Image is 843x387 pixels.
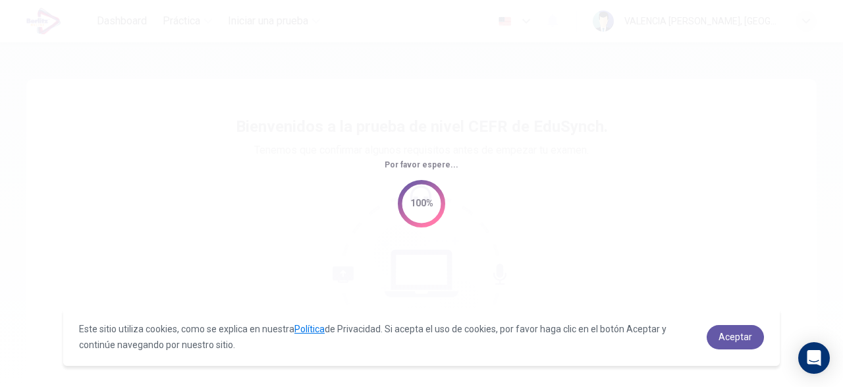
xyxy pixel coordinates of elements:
a: Política [294,324,325,334]
span: Aceptar [719,332,752,342]
span: Por favor espere... [385,160,458,169]
div: cookieconsent [63,308,780,366]
a: dismiss cookie message [707,325,764,349]
div: 100% [410,196,433,211]
div: Open Intercom Messenger [798,342,830,374]
span: Este sitio utiliza cookies, como se explica en nuestra de Privacidad. Si acepta el uso de cookies... [79,324,666,350]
